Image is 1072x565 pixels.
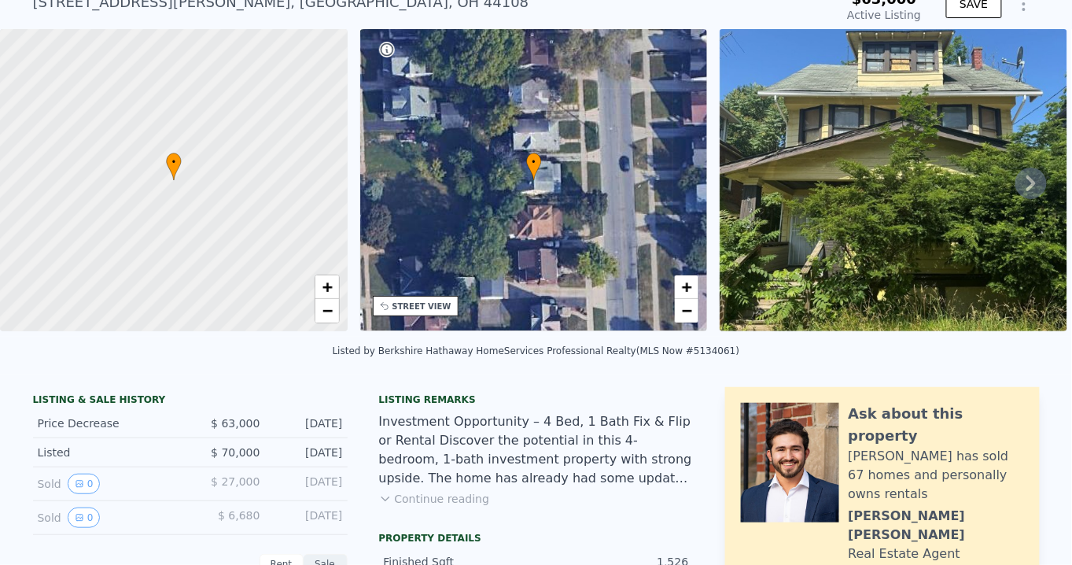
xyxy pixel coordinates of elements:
span: Active Listing [847,9,921,21]
span: $ 63,000 [211,417,260,430]
div: Listed by Berkshire Hathaway HomeServices Professional Realty (MLS Now #5134061) [333,345,740,356]
div: Listed [38,445,178,460]
button: Continue reading [379,491,490,507]
div: [DATE] [273,445,343,460]
button: View historical data [68,508,101,528]
div: • [526,153,542,180]
span: $ 70,000 [211,446,260,459]
div: [DATE] [273,474,343,494]
button: View historical data [68,474,101,494]
div: Property details [379,532,694,545]
span: − [682,301,692,320]
img: Sale: 146455768 Parcel: 85368551 [720,29,1067,331]
a: Zoom in [315,275,339,299]
div: [PERSON_NAME] has sold 67 homes and personally owns rentals [849,447,1024,504]
div: Listing remarks [379,393,694,406]
div: • [166,153,182,180]
span: $ 27,000 [211,475,260,488]
div: Price Decrease [38,415,178,431]
div: LISTING & SALE HISTORY [33,393,348,409]
span: + [322,277,332,297]
div: Sold [38,474,178,494]
span: + [682,277,692,297]
span: • [526,155,542,169]
div: Ask about this property [849,403,1024,447]
a: Zoom in [675,275,698,299]
a: Zoom out [315,299,339,323]
div: STREET VIEW [392,301,451,312]
div: Sold [38,508,178,528]
span: $ 6,680 [218,509,260,522]
div: [DATE] [273,415,343,431]
div: Investment Opportunity – 4 Bed, 1 Bath Fix & Flip or Rental Discover the potential in this 4-bedr... [379,412,694,488]
span: − [322,301,332,320]
div: [PERSON_NAME] [PERSON_NAME] [849,507,1024,545]
span: • [166,155,182,169]
div: [DATE] [273,508,343,528]
div: Real Estate Agent [849,545,961,563]
a: Zoom out [675,299,698,323]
